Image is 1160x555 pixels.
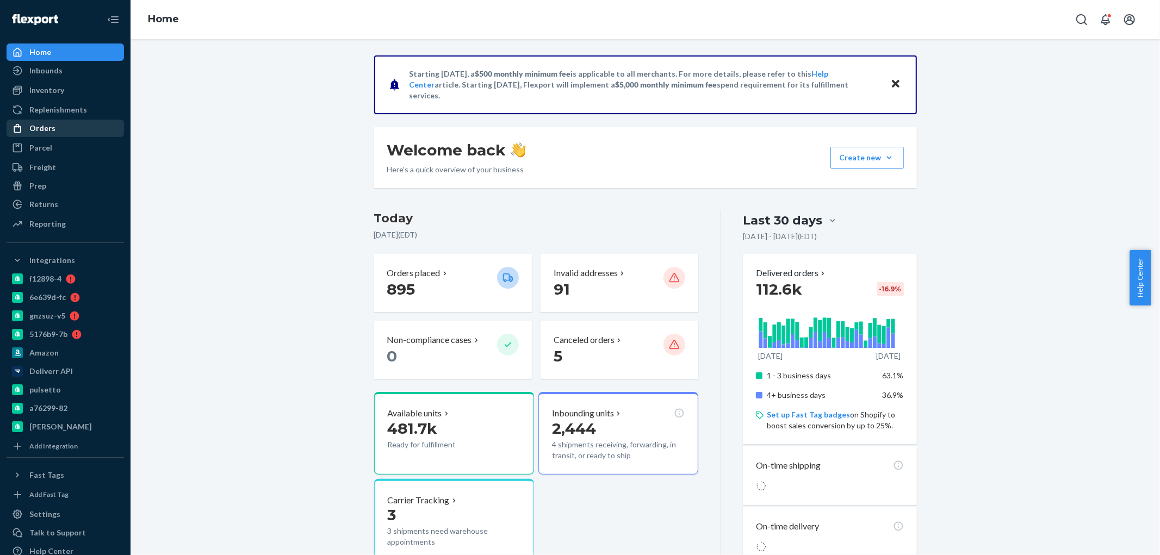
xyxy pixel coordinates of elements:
div: Deliverr API [29,366,73,377]
a: Home [7,43,124,61]
p: Canceled orders [554,334,615,346]
a: Set up Fast Tag badges [767,410,850,419]
a: 5176b9-7b [7,326,124,343]
a: [PERSON_NAME] [7,418,124,435]
button: Close Navigation [102,9,124,30]
p: On-time delivery [756,520,819,533]
div: 5176b9-7b [29,329,67,340]
div: Inventory [29,85,64,96]
span: 36.9% [883,390,904,400]
a: Add Integration [7,440,124,453]
button: Integrations [7,252,124,269]
img: Flexport logo [12,14,58,25]
p: Here’s a quick overview of your business [387,164,526,175]
a: Inventory [7,82,124,99]
button: Open notifications [1095,9,1116,30]
p: 4+ business days [767,390,874,401]
span: 481.7k [388,419,438,438]
button: Close [889,77,903,92]
div: Orders [29,123,55,134]
p: [DATE] [876,351,901,361]
p: Ready for fulfillment [388,439,488,450]
a: Freight [7,159,124,176]
span: 2,444 [552,419,596,438]
div: 6e639d-fc [29,292,66,303]
div: Returns [29,199,58,210]
p: [DATE] - [DATE] ( EDT ) [743,231,817,242]
a: Add Fast Tag [7,488,124,501]
span: 91 [554,280,570,298]
a: f12898-4 [7,270,124,288]
a: Talk to Support [7,524,124,541]
span: $5,000 monthly minimum fee [616,80,717,89]
p: Carrier Tracking [388,494,450,507]
a: Returns [7,196,124,213]
div: Parcel [29,142,52,153]
img: hand-wave emoji [511,142,526,158]
button: Open Search Box [1071,9,1093,30]
span: 63.1% [883,371,904,380]
p: Orders placed [387,267,441,279]
a: pulsetto [7,381,124,398]
a: Inbounds [7,62,124,79]
h1: Welcome back [387,140,526,160]
a: Prep [7,177,124,195]
h3: Today [374,210,699,227]
div: Prep [29,180,46,191]
p: [DATE] [758,351,783,361]
p: Invalid addresses [554,267,618,279]
button: Fast Tags [7,466,124,484]
p: [DATE] ( EDT ) [374,229,699,240]
div: Fast Tags [29,470,64,481]
div: Inbounds [29,65,63,76]
a: Settings [7,506,124,523]
ol: breadcrumbs [139,4,188,35]
p: Non-compliance cases [387,334,472,346]
div: Add Fast Tag [29,490,69,499]
div: Integrations [29,255,75,266]
a: Home [148,13,179,25]
p: Available units [388,407,442,420]
span: 895 [387,280,415,298]
a: Deliverr API [7,363,124,380]
div: Replenishments [29,104,87,115]
div: Reporting [29,219,66,229]
button: Orders placed 895 [374,254,532,312]
p: 3 shipments need warehouse appointments [388,526,520,547]
p: 4 shipments receiving, forwarding, in transit, or ready to ship [552,439,685,461]
a: gnzsuz-v5 [7,307,124,325]
button: Canceled orders 5 [541,321,698,379]
p: On-time shipping [756,459,821,472]
div: Last 30 days [743,212,822,229]
button: Non-compliance cases 0 [374,321,532,379]
div: Add Integration [29,441,78,451]
a: Reporting [7,215,124,233]
p: on Shopify to boost sales conversion by up to 25%. [767,409,903,431]
button: Available units481.7kReady for fulfillment [374,392,534,475]
div: a76299-82 [29,403,67,414]
div: Freight [29,162,56,173]
div: Home [29,47,51,58]
button: Help Center [1130,250,1151,305]
a: a76299-82 [7,400,124,417]
a: Replenishments [7,101,124,119]
div: Settings [29,509,60,520]
a: Parcel [7,139,124,157]
span: 5 [554,347,562,365]
button: Inbounding units2,4444 shipments receiving, forwarding, in transit, or ready to ship [538,392,698,475]
p: Delivered orders [756,267,827,279]
a: Amazon [7,344,124,361]
div: f12898-4 [29,273,61,284]
span: 3 [388,506,396,524]
button: Create new [830,147,904,169]
span: $500 monthly minimum fee [475,69,571,78]
p: 1 - 3 business days [767,370,874,381]
div: gnzsuz-v5 [29,310,65,321]
button: Open account menu [1119,9,1140,30]
a: Orders [7,120,124,137]
p: Inbounding units [552,407,614,420]
div: -16.9 % [877,282,904,296]
span: 112.6k [756,280,802,298]
div: Amazon [29,347,59,358]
